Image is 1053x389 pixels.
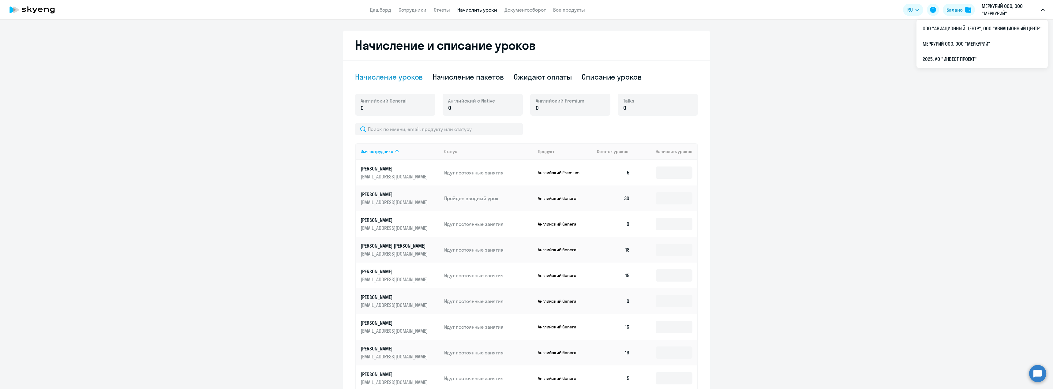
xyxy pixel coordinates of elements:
[592,160,635,185] td: 5
[361,199,429,206] p: [EMAIL_ADDRESS][DOMAIN_NAME]
[444,246,533,253] p: Идут постоянные занятия
[361,276,429,283] p: [EMAIL_ADDRESS][DOMAIN_NAME]
[444,169,533,176] p: Идут постоянные занятия
[538,376,584,381] p: Английский General
[361,294,429,301] p: [PERSON_NAME]
[361,149,393,154] div: Имя сотрудника
[361,217,429,223] p: [PERSON_NAME]
[361,217,439,231] a: [PERSON_NAME][EMAIL_ADDRESS][DOMAIN_NAME]
[979,2,1048,17] button: МЕРКУРИЙ ООО, ООО "МЕРКУРИЙ"
[538,273,584,278] p: Английский General
[592,211,635,237] td: 0
[444,195,533,202] p: Пройден вводный урок
[370,7,391,13] a: Дашборд
[361,225,429,231] p: [EMAIL_ADDRESS][DOMAIN_NAME]
[538,196,584,201] p: Английский General
[434,7,450,13] a: Отчеты
[444,149,457,154] div: Статус
[361,327,429,334] p: [EMAIL_ADDRESS][DOMAIN_NAME]
[538,149,554,154] div: Продукт
[355,123,523,135] input: Поиск по имени, email, продукту или статусу
[592,288,635,314] td: 0
[444,149,533,154] div: Статус
[457,7,497,13] a: Начислить уроки
[361,371,439,386] a: [PERSON_NAME][EMAIL_ADDRESS][DOMAIN_NAME]
[361,294,439,309] a: [PERSON_NAME][EMAIL_ADDRESS][DOMAIN_NAME]
[538,324,584,330] p: Английский General
[444,272,533,279] p: Идут постоянные занятия
[916,20,1048,68] ul: RU
[444,349,533,356] p: Идут постоянные занятия
[361,242,429,249] p: [PERSON_NAME] [PERSON_NAME]
[946,6,963,13] div: Баланс
[536,97,584,104] span: Английский Premium
[444,221,533,227] p: Идут постоянные занятия
[361,353,429,360] p: [EMAIL_ADDRESS][DOMAIN_NAME]
[361,242,439,257] a: [PERSON_NAME] [PERSON_NAME][EMAIL_ADDRESS][DOMAIN_NAME]
[538,298,584,304] p: Английский General
[592,314,635,340] td: 16
[943,4,975,16] button: Балансbalance
[514,72,572,82] div: Ожидают оплаты
[538,350,584,355] p: Английский General
[361,379,429,386] p: [EMAIL_ADDRESS][DOMAIN_NAME]
[538,247,584,252] p: Английский General
[361,268,439,283] a: [PERSON_NAME][EMAIL_ADDRESS][DOMAIN_NAME]
[361,149,439,154] div: Имя сотрудника
[361,250,429,257] p: [EMAIL_ADDRESS][DOMAIN_NAME]
[592,340,635,365] td: 16
[361,173,429,180] p: [EMAIL_ADDRESS][DOMAIN_NAME]
[623,97,634,104] span: Talks
[355,72,423,82] div: Начисление уроков
[361,345,429,352] p: [PERSON_NAME]
[538,170,584,175] p: Английский Premium
[582,72,642,82] div: Списание уроков
[982,2,1039,17] p: МЕРКУРИЙ ООО, ООО "МЕРКУРИЙ"
[361,104,364,112] span: 0
[907,6,913,13] span: RU
[361,302,429,309] p: [EMAIL_ADDRESS][DOMAIN_NAME]
[597,149,628,154] span: Остаток уроков
[361,165,439,180] a: [PERSON_NAME][EMAIL_ADDRESS][DOMAIN_NAME]
[538,149,592,154] div: Продукт
[504,7,546,13] a: Документооборот
[361,320,439,334] a: [PERSON_NAME][EMAIL_ADDRESS][DOMAIN_NAME]
[361,97,407,104] span: Английский General
[361,371,429,378] p: [PERSON_NAME]
[536,104,539,112] span: 0
[592,263,635,288] td: 15
[433,72,504,82] div: Начисление пакетов
[965,7,971,13] img: balance
[361,165,429,172] p: [PERSON_NAME]
[361,191,439,206] a: [PERSON_NAME][EMAIL_ADDRESS][DOMAIN_NAME]
[538,221,584,227] p: Английский General
[444,375,533,382] p: Идут постоянные занятия
[361,320,429,326] p: [PERSON_NAME]
[623,104,626,112] span: 0
[903,4,923,16] button: RU
[399,7,426,13] a: Сотрудники
[592,237,635,263] td: 18
[635,143,697,160] th: Начислить уроков
[448,97,495,104] span: Английский с Native
[448,104,451,112] span: 0
[444,324,533,330] p: Идут постоянные занятия
[361,191,429,198] p: [PERSON_NAME]
[444,298,533,305] p: Идут постоянные занятия
[355,38,698,53] h2: Начисление и списание уроков
[597,149,635,154] div: Остаток уроков
[592,185,635,211] td: 30
[361,345,439,360] a: [PERSON_NAME][EMAIL_ADDRESS][DOMAIN_NAME]
[361,268,429,275] p: [PERSON_NAME]
[553,7,585,13] a: Все продукты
